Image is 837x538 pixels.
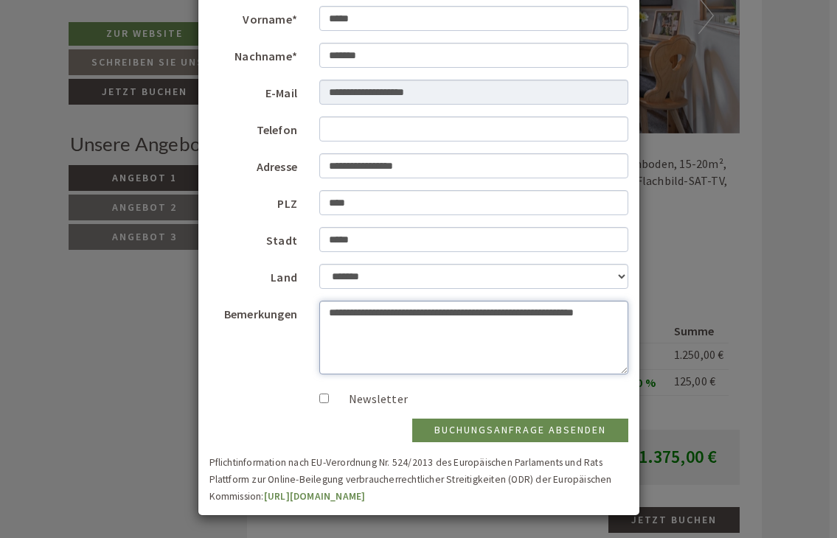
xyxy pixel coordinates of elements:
small: Pflichtinformation nach EU-Verordnung Nr. 524/2013 des Europäischen Parlaments und Rats Plattform... [209,456,612,503]
label: Adresse [198,153,309,175]
a: [URL][DOMAIN_NAME] [264,490,366,503]
label: Land [198,264,309,286]
small: 12:37 [23,72,234,83]
label: Telefon [198,116,309,139]
label: PLZ [198,190,309,212]
div: Guten Tag, wie können wir Ihnen helfen? [12,41,241,85]
label: Vorname* [198,6,309,28]
label: Bemerkungen [198,301,309,323]
label: Newsletter [334,391,408,408]
label: Stadt [198,227,309,249]
button: Buchungsanfrage absenden [412,419,628,442]
label: Nachname* [198,43,309,65]
label: E-Mail [198,80,309,102]
div: [DATE] [208,12,262,37]
button: Senden [382,388,470,414]
div: [GEOGRAPHIC_DATA] [23,43,234,55]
